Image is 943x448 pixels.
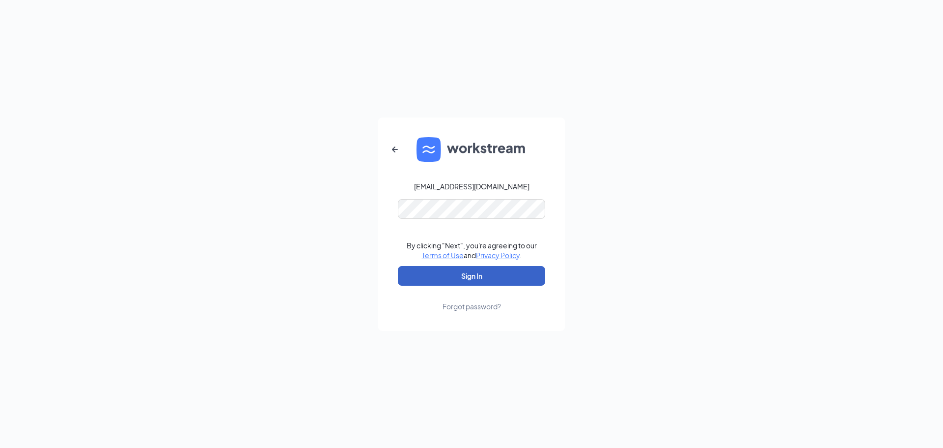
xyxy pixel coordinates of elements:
[443,301,501,311] div: Forgot password?
[407,240,537,260] div: By clicking "Next", you're agreeing to our and .
[443,286,501,311] a: Forgot password?
[416,137,527,162] img: WS logo and Workstream text
[389,144,401,155] svg: ArrowLeftNew
[414,181,529,191] div: [EMAIL_ADDRESS][DOMAIN_NAME]
[398,266,545,286] button: Sign In
[383,138,407,161] button: ArrowLeftNew
[422,251,464,260] a: Terms of Use
[476,251,520,260] a: Privacy Policy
